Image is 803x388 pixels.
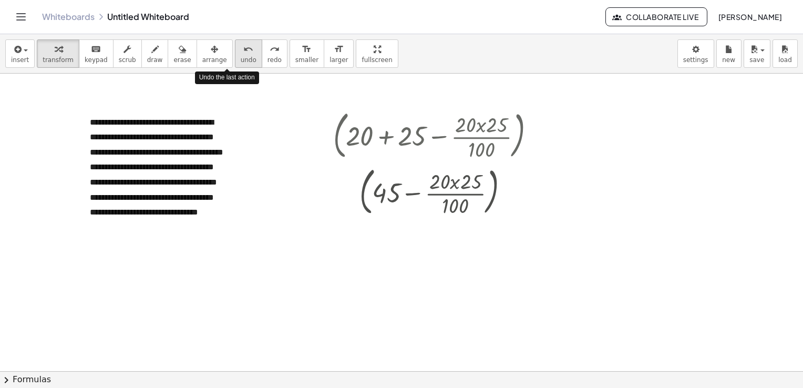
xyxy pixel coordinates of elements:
[195,72,259,84] div: Undo the last action
[113,39,142,68] button: scrub
[5,39,35,68] button: insert
[119,56,136,64] span: scrub
[262,39,287,68] button: redoredo
[605,7,707,26] button: Collaborate Live
[197,39,233,68] button: arrange
[709,7,790,26] button: [PERSON_NAME]
[744,39,770,68] button: save
[79,39,114,68] button: keyboardkeypad
[42,12,95,22] a: Whiteboards
[37,39,79,68] button: transform
[11,56,29,64] span: insert
[235,39,262,68] button: undoundo
[302,43,312,56] i: format_size
[356,39,398,68] button: fullscreen
[749,56,764,64] span: save
[147,56,163,64] span: draw
[243,43,253,56] i: undo
[722,56,735,64] span: new
[614,12,698,22] span: Collaborate Live
[270,43,280,56] i: redo
[241,56,256,64] span: undo
[677,39,714,68] button: settings
[330,56,348,64] span: larger
[778,56,792,64] span: load
[202,56,227,64] span: arrange
[141,39,169,68] button: draw
[13,8,29,25] button: Toggle navigation
[91,43,101,56] i: keyboard
[43,56,74,64] span: transform
[267,56,282,64] span: redo
[718,12,782,22] span: [PERSON_NAME]
[324,39,354,68] button: format_sizelarger
[290,39,324,68] button: format_sizesmaller
[362,56,392,64] span: fullscreen
[168,39,197,68] button: erase
[334,43,344,56] i: format_size
[173,56,191,64] span: erase
[295,56,318,64] span: smaller
[683,56,708,64] span: settings
[773,39,798,68] button: load
[716,39,742,68] button: new
[85,56,108,64] span: keypad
